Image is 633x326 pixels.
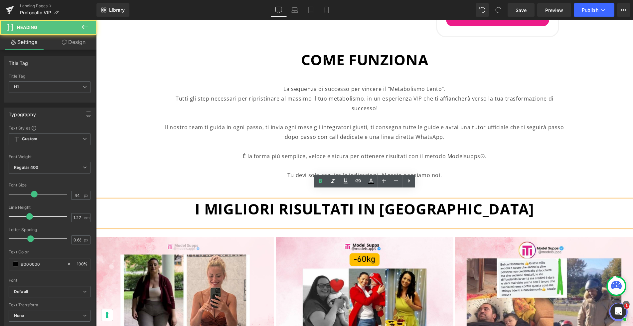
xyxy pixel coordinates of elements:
[516,7,527,14] span: Save
[67,74,470,122] p: Tutti gli step necessari per ripristinare al massimo il tuo metabolismo, in un esperienza VIP che...
[9,108,36,117] div: Typography
[9,205,90,210] div: Line Height
[84,238,89,242] span: px
[9,183,90,187] div: Font Size
[9,57,28,66] div: Title Tag
[545,7,563,14] span: Preview
[50,35,98,50] a: Design
[9,74,90,79] div: Title Tag
[14,84,19,89] b: H1
[109,7,125,13] span: Library
[582,7,598,13] span: Publish
[20,3,96,9] a: Landing Pages
[205,30,332,50] span: COME FUNZIONA
[96,3,129,17] a: New Library
[476,3,489,17] button: Undo
[624,303,629,309] span: 1
[527,281,534,288] div: 1
[67,132,470,141] p: È la forma più semplice, veloce e sicura per ottenere risultati con il metodo Modelsupps®.
[513,283,532,301] button: Open chatbox
[67,151,470,160] p: Tu devi solo seguire le indicazioni. Al resto pensiamo noi.
[99,179,438,199] span: I MIGLIORI RISULTATI IN [GEOGRAPHIC_DATA]
[84,215,89,220] span: em
[5,289,17,301] button: Le tue preferenze relative al consenso per le tecnologie di tracciamento
[271,3,287,17] a: Desktop
[9,125,90,131] div: Text Styles
[617,3,630,17] button: More
[9,155,90,159] div: Font Weight
[9,303,90,307] div: Text Transform
[17,25,37,30] span: Heading
[574,3,614,17] button: Publish
[14,313,24,318] b: None
[287,3,303,17] a: Laptop
[9,278,90,283] div: Font
[9,227,90,232] div: Letter Spacing
[67,64,470,74] p: La sequenza di successo per vincere il "Metabolismo Lento".
[22,136,37,142] b: Custom
[319,3,335,17] a: Mobile
[537,3,571,17] a: Preview
[14,289,28,295] i: Default
[84,193,89,197] span: px
[610,303,626,319] iframe: Intercom live chat
[303,3,319,17] a: Tablet
[21,260,64,268] input: Color
[9,250,90,254] div: Text Color
[14,165,39,170] b: Regular 400
[20,10,51,15] span: Protocollo VIP
[492,3,505,17] button: Redo
[74,258,90,270] div: %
